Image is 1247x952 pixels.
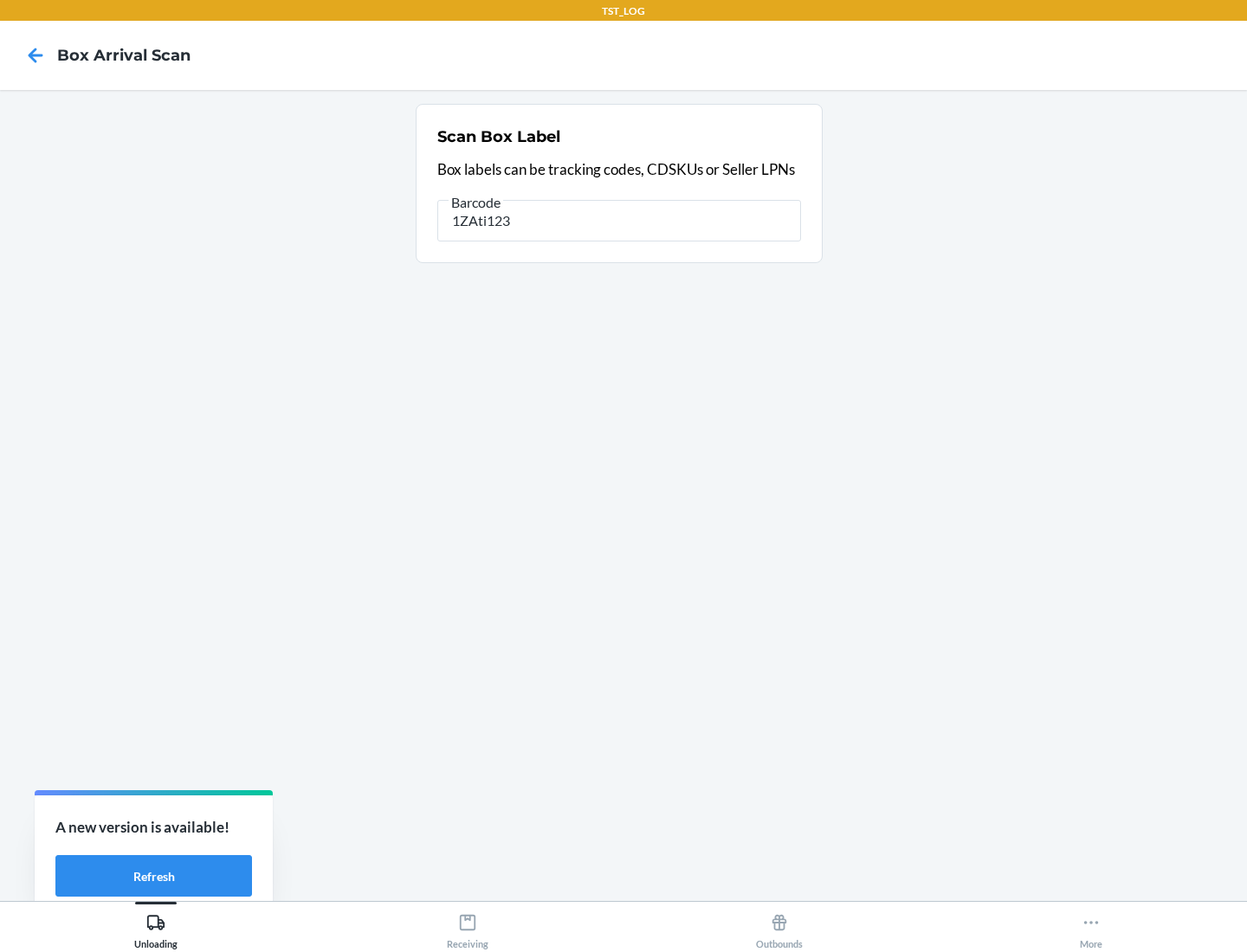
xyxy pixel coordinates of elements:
button: Outbounds [623,902,935,949]
div: Outbounds [756,906,803,949]
p: TST_LOG [602,3,645,19]
span: Barcode [449,194,503,211]
h2: Scan Box Label [437,125,560,148]
div: Receiving [447,906,488,949]
p: A new version is available! [55,816,252,839]
input: Barcode [437,200,801,241]
h4: Box Arrival Scan [57,44,191,67]
button: Refresh [55,855,252,897]
button: More [935,902,1247,949]
div: More [1080,906,1102,949]
button: Receiving [312,902,623,949]
div: Unloading [134,906,178,949]
p: Box labels can be tracking codes, CDSKUs or Seller LPNs [437,158,801,181]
